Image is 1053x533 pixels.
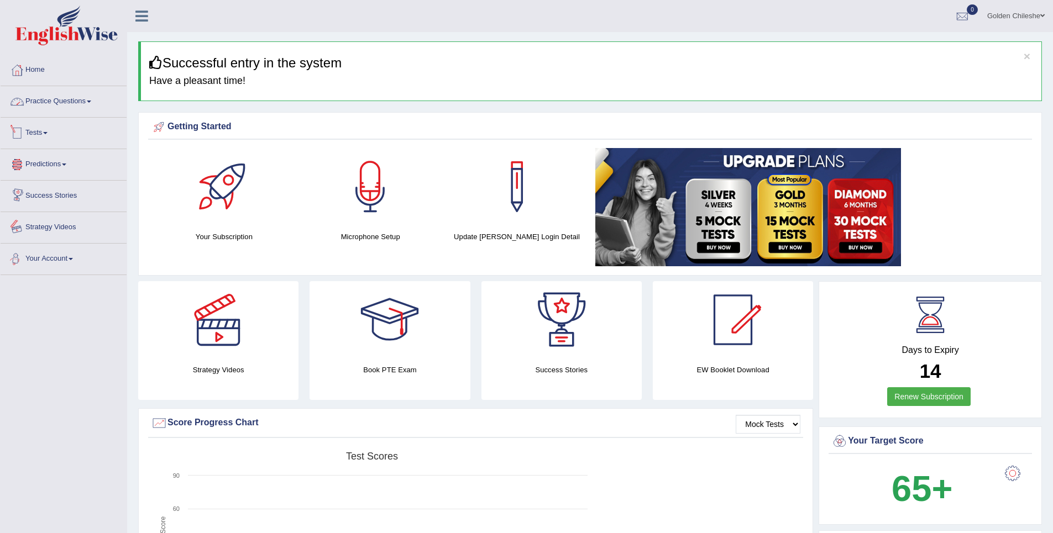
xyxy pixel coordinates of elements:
[831,345,1029,355] h4: Days to Expiry
[156,231,292,242] h4: Your Subscription
[1,181,127,208] a: Success Stories
[1,212,127,240] a: Strategy Videos
[831,433,1029,450] div: Your Target Score
[481,364,642,376] h4: Success Stories
[1,55,127,82] a: Home
[892,468,952,509] b: 65+
[967,4,978,15] span: 0
[1,86,127,114] a: Practice Questions
[149,76,1033,87] h4: Have a pleasant time!
[887,387,971,406] a: Renew Subscription
[1,118,127,145] a: Tests
[310,364,470,376] h4: Book PTE Exam
[1024,50,1030,62] button: ×
[151,415,800,431] div: Score Progress Chart
[449,231,585,242] h4: Update [PERSON_NAME] Login Detail
[653,364,813,376] h4: EW Booklet Download
[1,244,127,271] a: Your Account
[151,119,1029,135] div: Getting Started
[920,360,941,382] b: 14
[173,472,180,479] text: 90
[595,148,901,266] img: small5.jpg
[303,231,438,242] h4: Microphone Setup
[138,364,298,376] h4: Strategy Videos
[149,56,1033,70] h3: Successful entry in the system
[346,451,398,462] tspan: Test scores
[1,149,127,177] a: Predictions
[173,505,180,512] text: 60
